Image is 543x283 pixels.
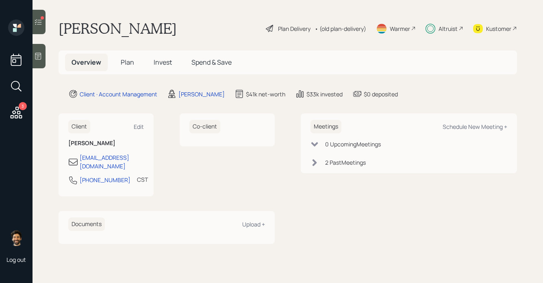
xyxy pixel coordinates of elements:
[325,158,366,167] div: 2 Past Meeting s
[189,120,220,133] h6: Co-client
[178,90,225,98] div: [PERSON_NAME]
[68,120,90,133] h6: Client
[315,24,366,33] div: • (old plan-delivery)
[7,256,26,263] div: Log out
[242,220,265,228] div: Upload +
[80,153,144,170] div: [EMAIL_ADDRESS][DOMAIN_NAME]
[72,58,101,67] span: Overview
[443,123,507,131] div: Schedule New Meeting +
[137,175,148,184] div: CST
[68,140,144,147] h6: [PERSON_NAME]
[59,20,177,37] h1: [PERSON_NAME]
[80,90,157,98] div: Client · Account Management
[439,24,458,33] div: Altruist
[311,120,341,133] h6: Meetings
[8,230,24,246] img: eric-schwartz-headshot.png
[134,123,144,131] div: Edit
[19,102,27,110] div: 3
[246,90,285,98] div: $41k net-worth
[486,24,511,33] div: Kustomer
[364,90,398,98] div: $0 deposited
[306,90,343,98] div: $33k invested
[121,58,134,67] span: Plan
[390,24,410,33] div: Warmer
[325,140,381,148] div: 0 Upcoming Meeting s
[191,58,232,67] span: Spend & Save
[278,24,311,33] div: Plan Delivery
[80,176,130,184] div: [PHONE_NUMBER]
[154,58,172,67] span: Invest
[68,218,105,231] h6: Documents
